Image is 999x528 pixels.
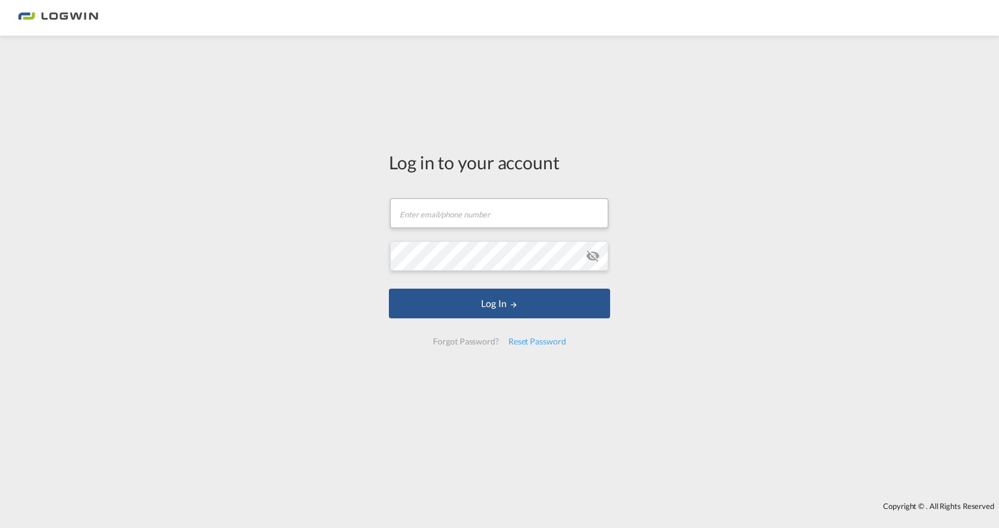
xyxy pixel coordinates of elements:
[428,331,503,352] div: Forgot Password?
[18,5,98,31] img: 2761ae10d95411efa20a1f5e0282d2d7.png
[504,331,571,352] div: Reset Password
[389,289,610,318] button: LOGIN
[586,249,600,263] md-icon: icon-eye-off
[390,198,608,228] input: Enter email/phone number
[389,150,610,175] div: Log in to your account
